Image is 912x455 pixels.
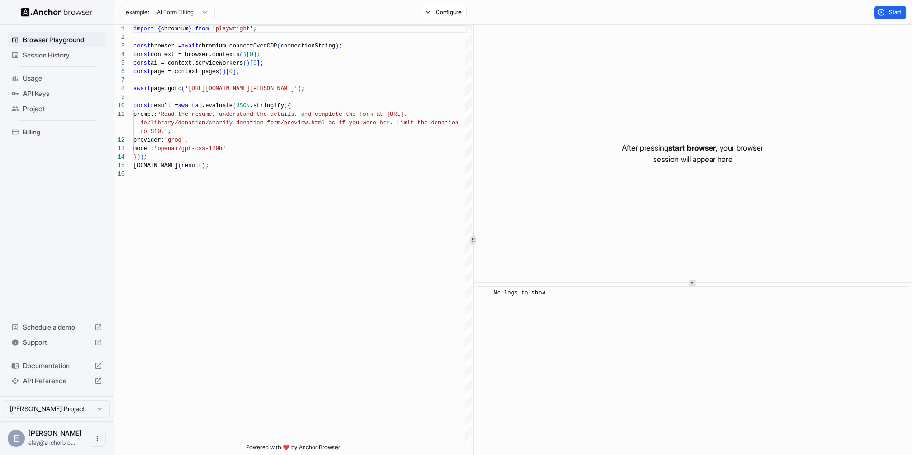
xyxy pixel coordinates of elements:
span: 'openai/gpt-oss-120b' [154,145,226,152]
div: Documentation [8,358,106,373]
span: ] [256,60,260,66]
span: , [185,137,188,143]
div: 2 [114,33,124,42]
div: 3 [114,42,124,50]
div: Session History [8,47,106,63]
span: ai = context.serviceWorkers [151,60,243,66]
button: Configure [421,6,467,19]
span: context = browser.contexts [151,51,239,58]
span: 0 [250,51,253,58]
div: 13 [114,144,124,153]
span: ai.evaluate [195,103,233,109]
span: ( [219,68,222,75]
span: const [133,60,151,66]
div: 1 [114,25,124,33]
span: { [287,103,291,109]
span: Powered with ❤️ by Anchor Browser [246,444,340,455]
span: const [133,68,151,75]
span: ​ [482,288,487,298]
span: 0 [253,60,256,66]
span: ; [301,85,304,92]
span: ) [243,51,246,58]
span: const [133,43,151,49]
span: ] [253,51,256,58]
span: ( [284,103,287,109]
span: Support [23,338,91,347]
span: elay@anchorbrowser.io [28,439,75,446]
span: Start [889,9,902,16]
span: prompt: [133,111,157,118]
div: API Keys [8,86,106,101]
div: Billing [8,124,106,140]
span: ) [298,85,301,92]
span: provider: [133,137,164,143]
span: chromium [161,26,189,32]
span: await [181,43,199,49]
span: ) [247,60,250,66]
div: 16 [114,170,124,179]
span: const [133,103,151,109]
span: ; [339,43,342,49]
div: 10 [114,102,124,110]
button: Open menu [89,430,106,447]
span: await [178,103,195,109]
div: Support [8,335,106,350]
span: ; [253,26,256,32]
span: Browser Playground [23,35,102,45]
span: } [133,154,137,161]
span: page.goto [151,85,181,92]
span: 'playwright' [212,26,253,32]
span: model: [133,145,154,152]
span: Usage [23,74,102,83]
span: connectionString [281,43,335,49]
div: 9 [114,93,124,102]
div: 6 [114,67,124,76]
span: [ [247,51,250,58]
span: Billing [23,127,102,137]
span: browser = [151,43,181,49]
span: result = [151,103,178,109]
span: chromium.connectOverCDP [199,43,277,49]
span: 'groq' [164,137,185,143]
span: Schedule a demo [23,322,91,332]
span: [DOMAIN_NAME] [133,162,178,169]
span: page = context.pages [151,68,219,75]
span: ; [236,68,239,75]
span: ) [137,154,140,161]
div: 15 [114,161,124,170]
span: Project [23,104,102,114]
span: ( [178,162,181,169]
span: 0 [229,68,233,75]
span: [ [226,68,229,75]
span: ] [233,68,236,75]
span: import [133,26,154,32]
img: Anchor Logo [21,8,93,17]
div: 14 [114,153,124,161]
span: ; [205,162,209,169]
span: Session History [23,50,102,60]
button: Start [874,6,906,19]
div: Project [8,101,106,116]
div: 12 [114,136,124,144]
span: to $10.' [140,128,168,135]
span: ( [277,43,280,49]
span: ) [140,154,143,161]
span: '[URL][DOMAIN_NAME][PERSON_NAME]' [185,85,298,92]
span: .stringify [250,103,284,109]
span: await [133,85,151,92]
div: API Reference [8,373,106,389]
span: { [157,26,161,32]
div: E [8,430,25,447]
span: No logs to show [494,290,545,296]
span: example: [126,9,149,16]
span: ) [222,68,226,75]
span: ) [202,162,205,169]
div: Schedule a demo [8,320,106,335]
span: ; [144,154,147,161]
span: io/library/donation/charity-donation-form/preview. [140,120,311,126]
div: 8 [114,85,124,93]
span: 'Read the resume, understand the details, and comp [157,111,328,118]
span: [ [250,60,253,66]
span: const [133,51,151,58]
span: Documentation [23,361,91,370]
